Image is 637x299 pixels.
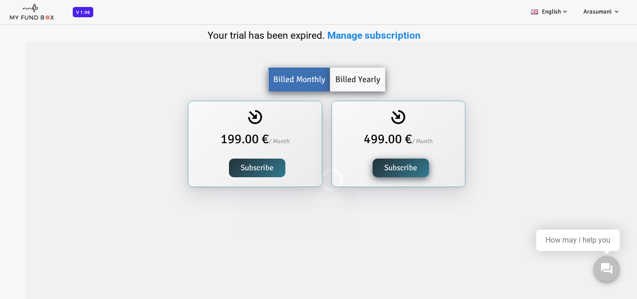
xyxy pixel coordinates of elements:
a: V 1.98 [73,8,93,15]
a: Manage subscription [327,30,421,41]
img: mfboff.png [9,1,54,20]
span: V 1.98 [73,7,93,17]
iframe: Launcher button frame [586,248,628,290]
div: How may i help you [546,236,610,244]
span: Arasumani [583,8,611,15]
